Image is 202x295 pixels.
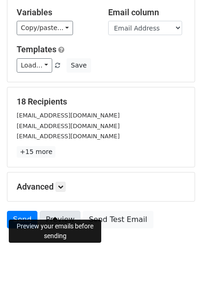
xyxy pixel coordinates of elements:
h5: 18 Recipients [17,97,185,107]
a: Preview [40,211,80,228]
a: Templates [17,44,56,54]
small: [EMAIL_ADDRESS][DOMAIN_NAME] [17,133,120,140]
a: Copy/paste... [17,21,73,35]
a: Send Test Email [83,211,153,228]
a: Send [7,211,37,228]
iframe: Chat Widget [156,251,202,295]
a: Load... [17,58,52,73]
small: [EMAIL_ADDRESS][DOMAIN_NAME] [17,123,120,129]
h5: Variables [17,7,94,18]
button: Save [67,58,91,73]
a: +15 more [17,146,55,158]
small: [EMAIL_ADDRESS][DOMAIN_NAME] [17,112,120,119]
h5: Advanced [17,182,185,192]
div: Preview your emails before sending [9,220,101,243]
h5: Email column [108,7,186,18]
